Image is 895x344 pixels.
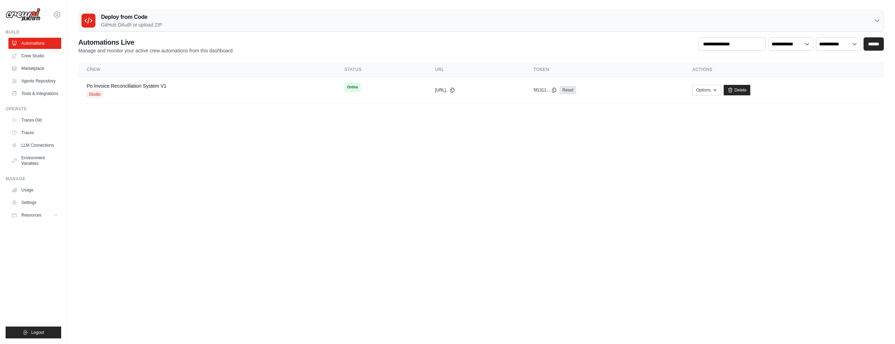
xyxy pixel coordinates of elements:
[21,212,41,218] span: Resources
[344,82,361,92] span: Online
[101,21,162,28] p: GitHub OAuth or upload ZIP
[6,8,41,22] img: Logo
[8,210,61,221] button: Resources
[8,38,61,49] a: Automations
[8,152,61,169] a: Environment Variables
[87,91,103,98] span: Studio
[8,184,61,196] a: Usage
[78,63,336,77] th: Crew
[78,37,234,47] h2: Automations Live
[101,13,162,21] h3: Deploy from Code
[692,85,721,95] button: Options
[6,176,61,182] div: Manage
[534,87,557,93] button: 5f1311...
[8,88,61,99] a: Tools & Integrations
[8,197,61,208] a: Settings
[87,83,166,89] a: Po Invoice Reconciliation System V1
[6,29,61,35] div: Build
[724,85,751,95] a: Delete
[427,63,525,77] th: URL
[8,63,61,74] a: Marketplace
[8,115,61,126] a: Traces Old
[684,63,884,77] th: Actions
[6,327,61,338] button: Logout
[6,106,61,112] div: Operate
[8,140,61,151] a: LLM Connections
[336,63,427,77] th: Status
[8,75,61,87] a: Agents Repository
[8,127,61,138] a: Traces
[8,50,61,61] a: Crew Studio
[78,47,234,54] p: Manage and monitor your active crew automations from this dashboard.
[560,86,576,94] a: Reset
[525,63,684,77] th: Token
[31,330,44,335] span: Logout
